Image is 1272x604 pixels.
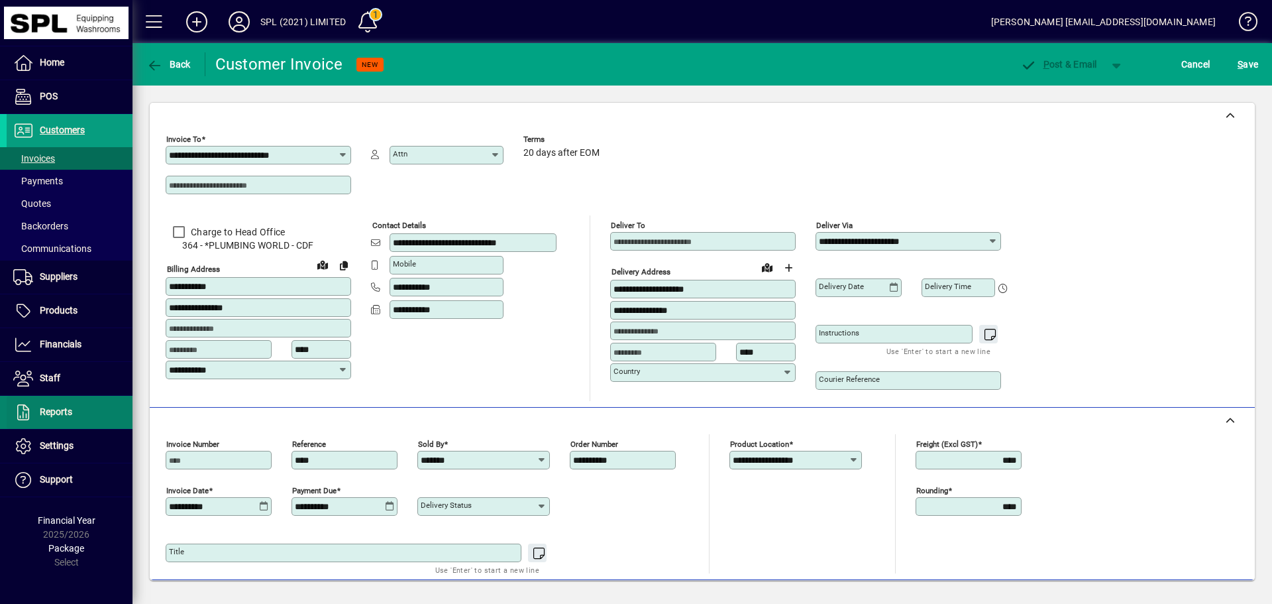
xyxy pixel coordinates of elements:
a: Reports [7,396,132,429]
button: Save [1234,52,1261,76]
mat-label: Order number [570,440,618,449]
a: POS [7,80,132,113]
a: Quotes [7,192,132,215]
mat-hint: Use 'Enter' to start a new line [886,343,990,359]
button: Back [143,52,194,76]
button: Profile [218,10,260,34]
span: Staff [40,373,60,383]
a: View on map [312,254,333,275]
button: Post & Email [1014,52,1104,76]
span: S [1238,59,1243,70]
mat-label: Title [169,547,184,556]
span: Package [48,543,84,554]
div: [PERSON_NAME] [EMAIL_ADDRESS][DOMAIN_NAME] [991,11,1216,32]
mat-label: Delivery time [925,282,971,291]
mat-label: Sold by [418,440,444,449]
mat-label: Delivery status [421,501,472,510]
mat-label: Product location [730,440,789,449]
span: Customers [40,125,85,135]
app-page-header-button: Back [132,52,205,76]
a: Products [7,294,132,328]
span: POS [40,91,58,101]
span: Financials [40,339,81,349]
button: Copy to Delivery address [333,255,354,276]
div: Customer Invoice [215,54,343,75]
mat-label: Mobile [393,259,416,269]
mat-label: Reference [292,440,326,449]
a: Communications [7,237,132,260]
button: Choose address [778,257,799,278]
mat-label: Deliver To [611,221,645,230]
mat-hint: Use 'Enter' to start a new line [435,562,539,577]
span: 364 - *PLUMBING WORLD - CDF [166,239,351,253]
mat-label: Rounding [916,486,948,495]
a: Backorders [7,215,132,237]
span: Suppliers [40,271,78,282]
a: Financials [7,328,132,361]
mat-label: Country [613,367,640,376]
a: Staff [7,362,132,395]
a: Support [7,463,132,497]
a: Invoices [7,147,132,170]
span: Back [146,59,191,70]
a: Knowledge Base [1229,3,1255,46]
span: 20 days after EOM [523,148,600,158]
span: ave [1238,54,1258,75]
div: SPL (2021) LIMITED [260,11,346,32]
span: Settings [40,440,74,451]
a: Suppliers [7,261,132,294]
span: Financial Year [38,515,95,526]
mat-label: Payment due [292,486,337,495]
mat-label: Delivery date [819,282,864,291]
span: ost & Email [1020,59,1097,70]
button: Add [176,10,218,34]
span: Terms [523,135,603,144]
mat-label: Invoice To [166,135,201,144]
span: Reports [40,406,72,417]
a: View on map [757,257,778,278]
mat-label: Invoice number [166,440,219,449]
span: P [1043,59,1049,70]
mat-label: Courier Reference [819,375,880,384]
mat-label: Instructions [819,328,859,337]
span: Invoices [13,153,55,164]
span: Communications [13,243,91,254]
mat-label: Invoice date [166,486,209,495]
span: NEW [362,60,378,69]
a: Home [7,46,132,80]
span: Backorders [13,221,68,231]
mat-label: Attn [393,149,407,158]
span: Support [40,474,73,485]
a: Settings [7,430,132,463]
a: Payments [7,170,132,192]
label: Charge to Head Office [188,225,285,239]
mat-label: Freight (excl GST) [916,440,978,449]
mat-label: Deliver via [816,221,853,230]
span: Quotes [13,198,51,209]
span: Home [40,57,64,68]
span: Products [40,305,78,316]
button: Cancel [1178,52,1214,76]
span: Cancel [1181,54,1210,75]
span: Payments [13,176,63,186]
